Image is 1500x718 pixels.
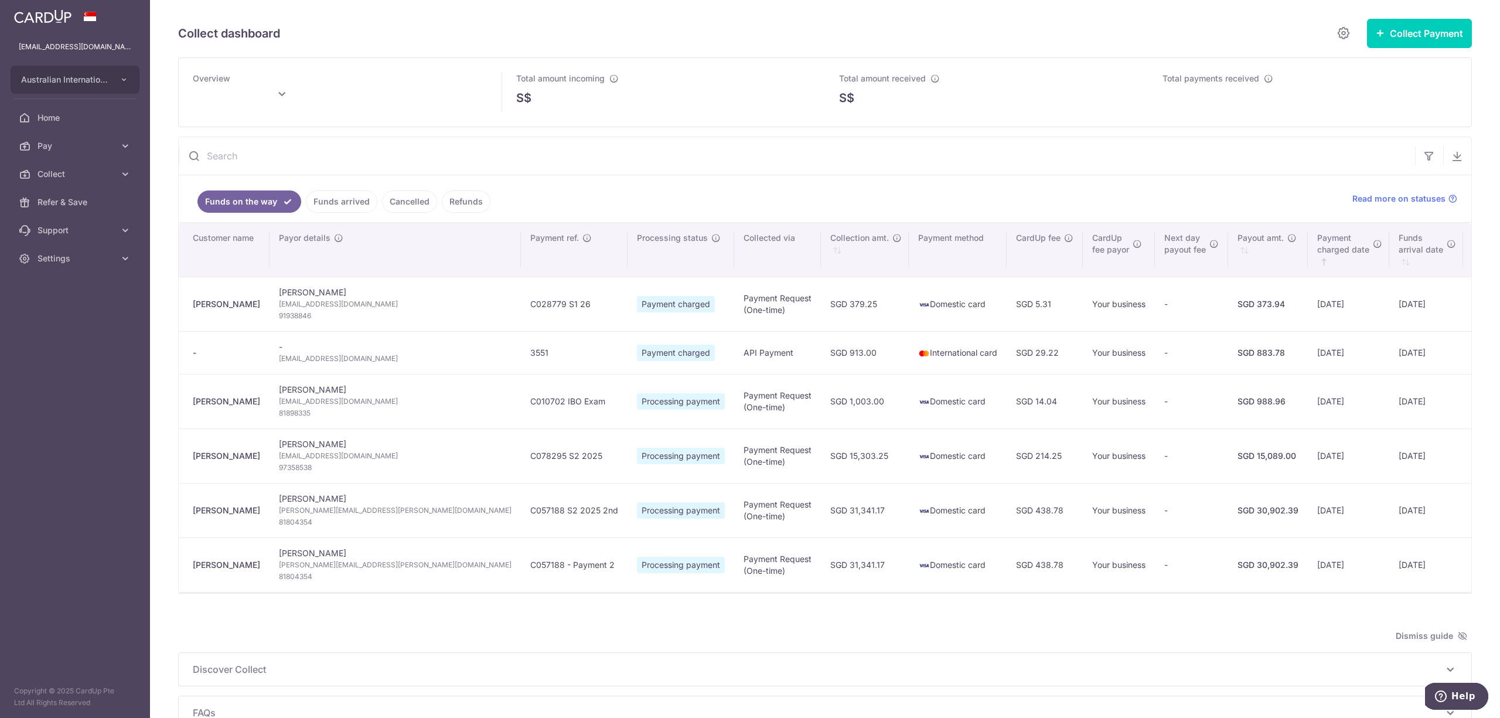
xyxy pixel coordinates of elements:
[279,462,512,474] span: 97358538
[1389,223,1463,277] th: Fundsarrival date : activate to sort column ascending
[1155,277,1228,331] td: -
[1164,232,1206,256] span: Next day payout fee
[521,223,628,277] th: Payment ref.
[193,662,1443,676] span: Discover Collect
[1367,19,1472,48] button: Collect Payment
[1352,193,1457,205] a: Read more on statuses
[37,168,115,180] span: Collect
[279,407,512,419] span: 81898335
[1425,683,1488,712] iframe: Opens a widget where you can find more information
[1237,559,1298,571] div: SGD 30,902.39
[270,277,521,331] td: [PERSON_NAME]
[1007,223,1083,277] th: CardUp fee
[193,505,260,516] div: [PERSON_NAME]
[11,66,139,94] button: Australian International School Pte Ltd
[1007,428,1083,483] td: SGD 214.25
[839,89,854,107] span: S$
[734,331,821,374] td: API Payment
[1399,232,1443,256] span: Funds arrival date
[279,571,512,583] span: 81804354
[918,451,930,462] img: visa-sm-192604c4577d2d35970c8ed26b86981c2741ebd56154ab54ad91a526f0f24972.png
[1083,374,1155,428] td: Your business
[909,483,1007,537] td: Domestic card
[1237,396,1298,407] div: SGD 988.96
[270,483,521,537] td: [PERSON_NAME]
[1083,223,1155,277] th: CardUpfee payor
[37,140,115,152] span: Pay
[1155,537,1228,592] td: -
[734,277,821,331] td: Payment Request (One-time)
[1228,223,1308,277] th: Payout amt. : activate to sort column ascending
[442,190,490,213] a: Refunds
[637,232,708,244] span: Processing status
[193,298,260,310] div: [PERSON_NAME]
[382,190,437,213] a: Cancelled
[1389,537,1463,592] td: [DATE]
[37,112,115,124] span: Home
[193,450,260,462] div: [PERSON_NAME]
[279,353,512,365] span: [EMAIL_ADDRESS][DOMAIN_NAME]
[821,374,909,428] td: SGD 1,003.00
[1237,450,1298,462] div: SGD 15,089.00
[193,347,260,359] div: -
[279,298,512,310] span: [EMAIL_ADDRESS][DOMAIN_NAME]
[26,8,50,19] span: Help
[21,74,108,86] span: Australian International School Pte Ltd
[1308,537,1389,592] td: [DATE]
[918,396,930,408] img: visa-sm-192604c4577d2d35970c8ed26b86981c2741ebd56154ab54ad91a526f0f24972.png
[1162,73,1259,83] span: Total payments received
[830,232,889,244] span: Collection amt.
[516,73,605,83] span: Total amount incoming
[1308,223,1389,277] th: Paymentcharged date : activate to sort column ascending
[1389,483,1463,537] td: [DATE]
[521,428,628,483] td: C078295 S2 2025
[637,296,715,312] span: Payment charged
[918,560,930,571] img: visa-sm-192604c4577d2d35970c8ed26b86981c2741ebd56154ab54ad91a526f0f24972.png
[521,483,628,537] td: C057188 S2 2025 2nd
[1092,232,1129,256] span: CardUp fee payor
[279,559,512,571] span: [PERSON_NAME][EMAIL_ADDRESS][PERSON_NAME][DOMAIN_NAME]
[821,277,909,331] td: SGD 379.25
[1007,331,1083,374] td: SGD 29.22
[637,502,725,519] span: Processing payment
[178,24,280,43] h5: Collect dashboard
[1308,483,1389,537] td: [DATE]
[37,196,115,208] span: Refer & Save
[909,374,1007,428] td: Domestic card
[279,450,512,462] span: [EMAIL_ADDRESS][DOMAIN_NAME]
[516,89,531,107] span: S$
[637,345,715,361] span: Payment charged
[193,662,1457,676] p: Discover Collect
[1308,331,1389,374] td: [DATE]
[1007,277,1083,331] td: SGD 5.31
[821,223,909,277] th: Collection amt. : activate to sort column ascending
[279,232,330,244] span: Payor details
[1237,232,1284,244] span: Payout amt.
[821,331,909,374] td: SGD 913.00
[637,393,725,410] span: Processing payment
[521,374,628,428] td: C010702 IBO Exam
[734,223,821,277] th: Collected via
[1155,331,1228,374] td: -
[14,9,71,23] img: CardUp
[821,428,909,483] td: SGD 15,303.25
[1389,428,1463,483] td: [DATE]
[306,190,377,213] a: Funds arrived
[1237,347,1298,359] div: SGD 883.78
[1308,428,1389,483] td: [DATE]
[1007,537,1083,592] td: SGD 438.78
[179,137,1415,175] input: Search
[1016,232,1061,244] span: CardUp fee
[279,396,512,407] span: [EMAIL_ADDRESS][DOMAIN_NAME]
[1389,374,1463,428] td: [DATE]
[734,537,821,592] td: Payment Request (One-time)
[909,537,1007,592] td: Domestic card
[1396,629,1467,643] span: Dismiss guide
[1083,331,1155,374] td: Your business
[193,559,260,571] div: [PERSON_NAME]
[37,253,115,264] span: Settings
[918,348,930,359] img: mastercard-sm-87a3fd1e0bddd137fecb07648320f44c262e2538e7db6024463105ddbc961eb2.png
[1007,374,1083,428] td: SGD 14.04
[821,483,909,537] td: SGD 31,341.17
